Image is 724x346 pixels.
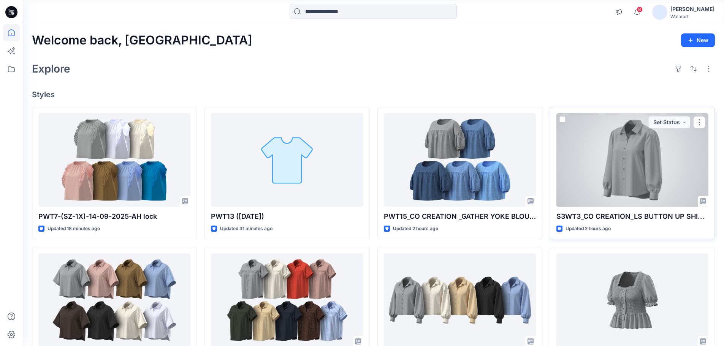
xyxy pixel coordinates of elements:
[670,14,714,19] div: Walmart
[384,113,536,207] a: PWT15_CO CREATION _GATHER YOKE BLOUSE
[637,6,643,13] span: 8
[32,63,70,75] h2: Explore
[670,5,714,14] div: [PERSON_NAME]
[211,211,363,222] p: PWT13 ([DATE])
[38,113,190,207] a: PWT7-(SZ-1X)-14-09-2025-AH lock
[220,225,272,233] p: Updated 31 minutes ago
[556,211,708,222] p: S3WT3_CO CREATION_LS BUTTON UP SHIRT W-GATHERED SLEEVE
[211,113,363,207] a: PWT13 (15-09-25)
[38,211,190,222] p: PWT7-(SZ-1X)-14-09-2025-AH lock
[681,33,715,47] button: New
[393,225,438,233] p: Updated 2 hours ago
[556,113,708,207] a: S3WT3_CO CREATION_LS BUTTON UP SHIRT W-GATHERED SLEEVE
[32,90,715,99] h4: Styles
[652,5,667,20] img: avatar
[566,225,611,233] p: Updated 2 hours ago
[32,33,252,47] h2: Welcome back, [GEOGRAPHIC_DATA]
[384,211,536,222] p: PWT15_CO CREATION _GATHER YOKE BLOUSE
[48,225,100,233] p: Updated 18 minutes ago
